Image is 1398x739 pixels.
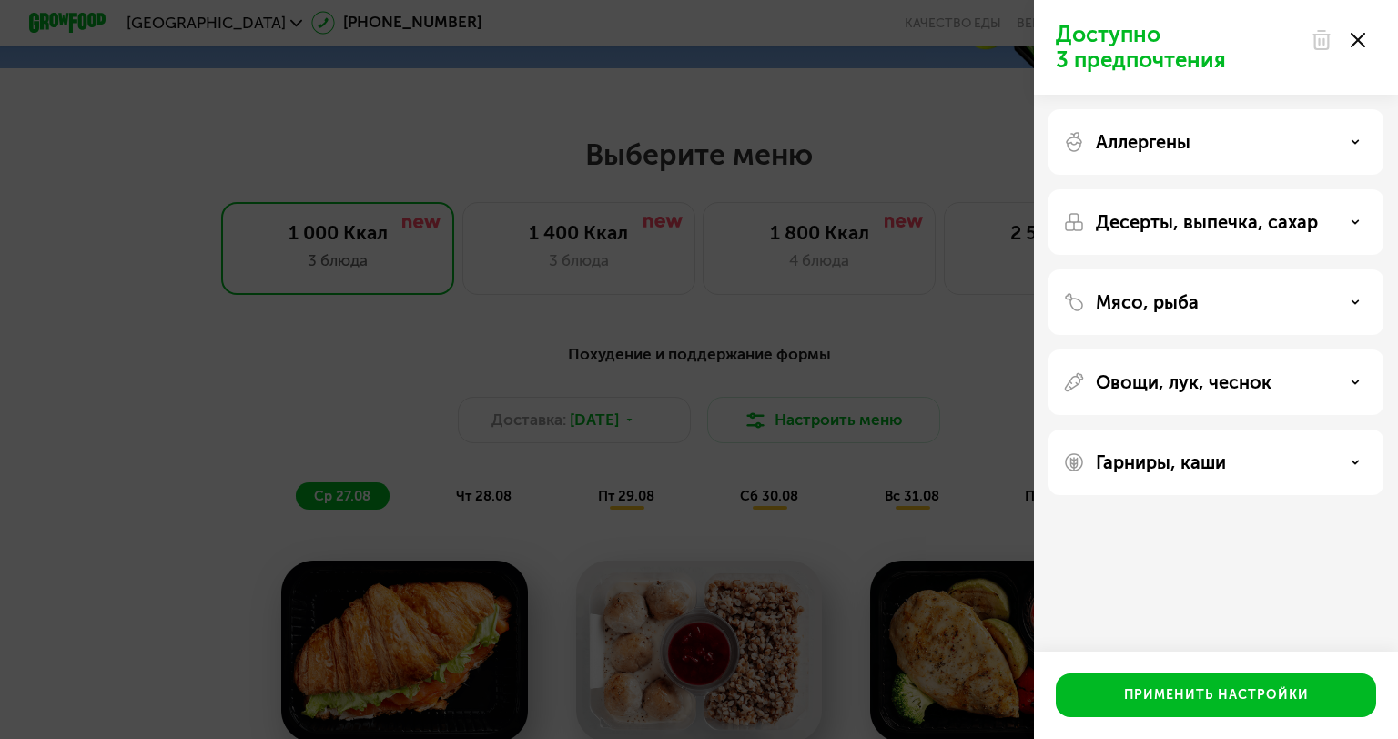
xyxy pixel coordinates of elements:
[1096,451,1226,473] p: Гарниры, каши
[1096,131,1190,153] p: Аллергены
[1124,686,1309,704] div: Применить настройки
[1056,673,1376,717] button: Применить настройки
[1096,291,1199,313] p: Мясо, рыба
[1056,22,1300,73] p: Доступно 3 предпочтения
[1096,211,1318,233] p: Десерты, выпечка, сахар
[1096,371,1271,393] p: Овощи, лук, чеснок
